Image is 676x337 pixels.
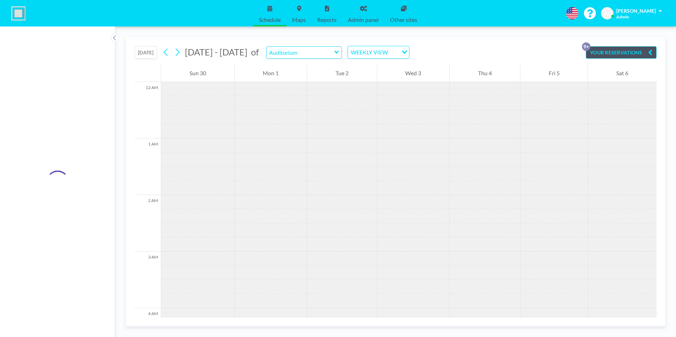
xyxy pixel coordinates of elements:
div: 12 AM [135,82,161,138]
div: Search for option [348,46,409,58]
div: Mon 1 [235,64,307,82]
img: organization-logo [11,6,25,20]
span: Reports [317,17,337,23]
span: [PERSON_NAME] [616,8,656,14]
button: YOUR RESERVATIONS9+ [586,46,657,59]
input: Auditorium [267,47,334,58]
div: Wed 3 [377,64,450,82]
span: Schedule [259,17,281,23]
div: Thu 4 [450,64,520,82]
span: [DATE] - [DATE] [185,47,247,57]
div: 1 AM [135,138,161,195]
div: Fri 5 [520,64,588,82]
span: of [251,47,259,58]
div: Tue 2 [307,64,377,82]
button: [DATE] [135,46,157,59]
span: Admin [616,14,629,19]
span: Admin panel [348,17,379,23]
span: Maps [292,17,306,23]
div: Sat 6 [588,64,657,82]
span: WEEKLY VIEW [349,48,389,57]
p: 9+ [582,42,590,51]
div: 2 AM [135,195,161,252]
div: 3 AM [135,252,161,308]
span: Other sites [390,17,417,23]
input: Search for option [390,48,397,57]
span: AC [604,10,611,17]
div: Sun 30 [161,64,234,82]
